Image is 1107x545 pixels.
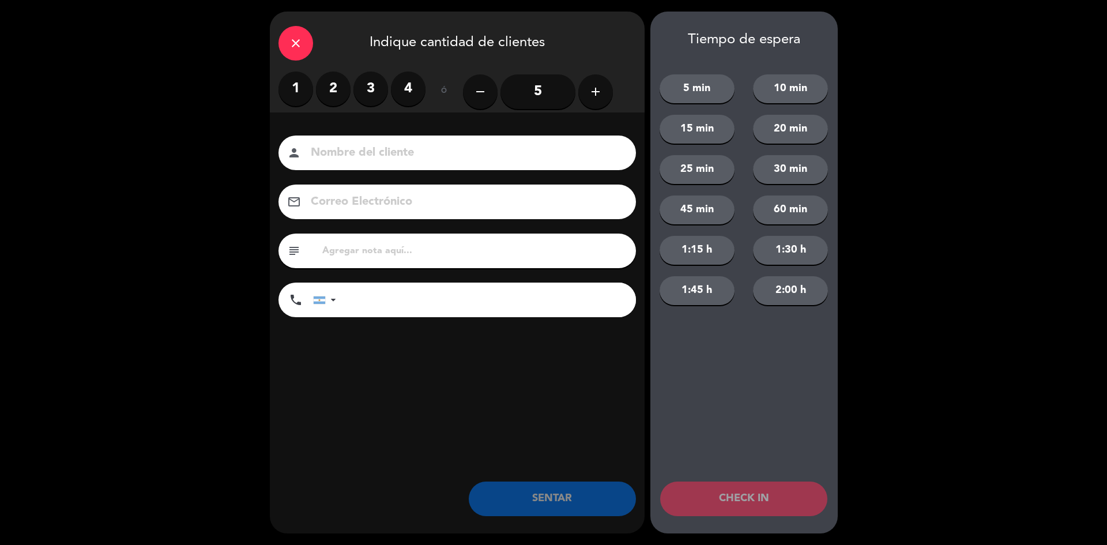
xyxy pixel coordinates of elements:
input: Nombre del cliente [310,143,621,163]
button: 20 min [753,115,828,144]
i: phone [289,293,303,307]
button: 1:45 h [660,276,735,305]
button: 60 min [753,196,828,224]
button: 1:30 h [753,236,828,265]
button: CHECK IN [660,482,827,516]
input: Correo Electrónico [310,192,621,212]
i: person [287,146,301,160]
button: 1:15 h [660,236,735,265]
button: 5 min [660,74,735,103]
label: 2 [316,72,351,106]
button: 30 min [753,155,828,184]
button: add [578,74,613,109]
button: 15 min [660,115,735,144]
div: Argentina: +54 [314,283,340,317]
input: Agregar nota aquí... [321,243,627,259]
i: email [287,195,301,209]
i: close [289,36,303,50]
i: add [589,85,603,99]
div: ó [426,72,463,112]
label: 4 [391,72,426,106]
div: Tiempo de espera [650,32,838,48]
label: 3 [353,72,388,106]
button: 2:00 h [753,276,828,305]
div: Indique cantidad de clientes [270,12,645,72]
button: 25 min [660,155,735,184]
button: SENTAR [469,482,636,516]
button: remove [463,74,498,109]
i: subject [287,244,301,258]
i: remove [473,85,487,99]
button: 10 min [753,74,828,103]
button: 45 min [660,196,735,224]
label: 1 [278,72,313,106]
